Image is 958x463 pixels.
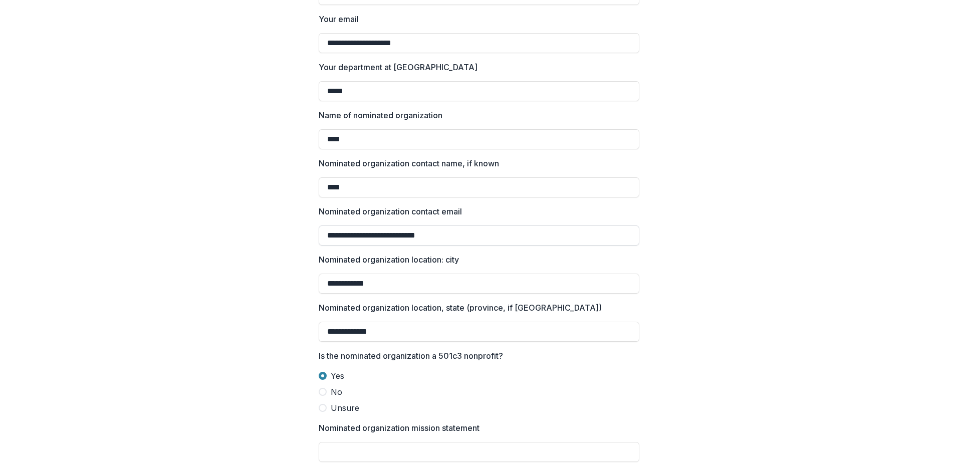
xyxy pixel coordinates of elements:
p: Nominated organization contact name, if known [319,157,499,169]
p: Your email [319,13,359,25]
p: Name of nominated organization [319,109,442,121]
p: Your department at [GEOGRAPHIC_DATA] [319,61,477,73]
span: Yes [331,370,344,382]
p: Nominated organization location, state (province, if [GEOGRAPHIC_DATA]) [319,302,602,314]
p: Is the nominated organization a 501c3 nonprofit? [319,350,503,362]
span: Unsure [331,402,359,414]
p: Nominated organization mission statement [319,422,480,434]
p: Nominated organization contact email [319,205,462,217]
p: Nominated organization location: city [319,254,459,266]
span: No [331,386,342,398]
